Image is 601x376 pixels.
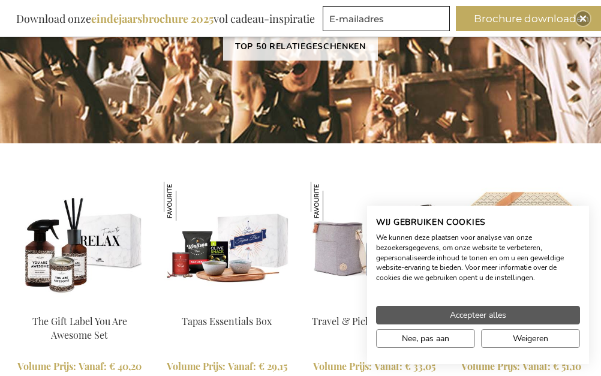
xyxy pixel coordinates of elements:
form: marketing offers and promotions [323,6,453,35]
span: € 51,10 [553,360,581,372]
span: Weigeren [513,332,548,345]
span: € 29,15 [259,360,287,372]
span: € 33,05 [405,360,435,372]
img: Tapas Essentials Box [164,182,203,221]
a: Travel & Picknick Essentials Travel & Picknick Essentials [311,300,438,311]
div: Close [576,11,590,26]
div: Download onze vol cadeau-inspiratie [11,6,320,31]
a: Volume Prijs: Vanaf € 29,15 [164,360,291,374]
span: Volume Prijs: [461,360,520,372]
span: € 40,20 [109,360,142,372]
span: Volume Prijs: [17,360,76,372]
img: Travel & Picknick Essentials [311,182,438,309]
button: Accepteer alle cookies [376,306,580,324]
span: Nee, pas aan [402,332,449,345]
button: Pas cookie voorkeuren aan [376,329,475,348]
span: Accepteer alles [450,309,506,321]
img: The Gift Label You Are Awesome Set [16,182,143,309]
img: Tapas Essentials Box [164,182,291,309]
p: We kunnen deze plaatsen voor analyse van onze bezoekersgegevens, om onze website te verbeteren, g... [376,233,580,283]
a: Volume Prijs: Vanaf € 51,10 [458,360,585,374]
a: Travel & Picknick Essentials [312,315,436,327]
span: Vanaf [79,360,107,372]
span: Volume Prijs: [167,360,226,372]
a: Tapas Essentials Box Tapas Essentials Box [164,300,291,311]
button: Alle cookies weigeren [481,329,580,348]
a: Volume Prijs: Vanaf € 33,05 [311,360,438,374]
span: Vanaf [228,360,256,372]
a: Tapas Essentials Box [182,315,272,327]
span: Vanaf [522,360,551,372]
a: The Gift Label You Are Awesome Set [32,315,127,341]
img: Neuhaus Icon Pralines Collection Box - Exclusive Business Gifts [458,182,585,309]
img: Close [579,15,587,22]
img: Travel & Picknick Essentials [311,182,350,221]
input: E-mailadres [323,6,450,31]
a: Volume Prijs: Vanaf € 40,20 [16,360,143,374]
span: Vanaf [374,360,402,372]
a: TOP 50 RELATIEGESCHENKEN [223,32,378,61]
span: Volume Prijs: [313,360,372,372]
h2: Wij gebruiken cookies [376,217,580,228]
a: The Gift Label You Are Awesome Set [16,300,143,311]
b: eindejaarsbrochure 2025 [91,11,214,26]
